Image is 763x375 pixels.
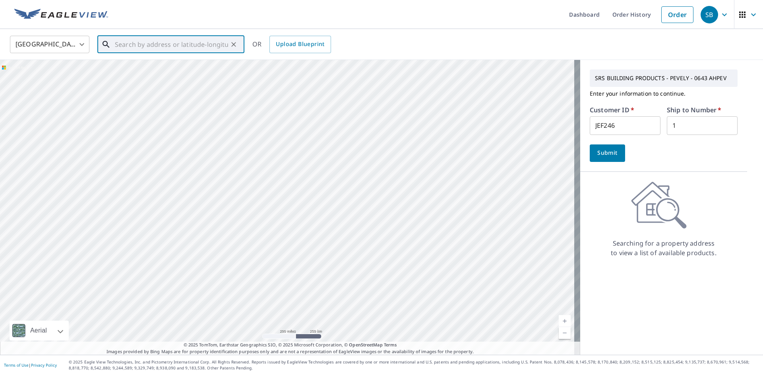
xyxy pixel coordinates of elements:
span: Upload Blueprint [276,39,324,49]
p: Searching for a property address to view a list of available products. [610,238,717,258]
p: Enter your information to continue. [590,87,738,100]
a: Privacy Policy [31,362,57,368]
a: Current Level 5, Zoom In [559,315,571,327]
span: Submit [596,148,619,158]
div: OR [252,36,331,53]
a: Order [661,6,693,23]
label: Customer ID [590,107,634,113]
a: Current Level 5, Zoom Out [559,327,571,339]
div: [GEOGRAPHIC_DATA] [10,33,89,56]
div: Aerial [10,321,69,340]
div: Aerial [28,321,49,340]
button: Clear [228,39,239,50]
p: © 2025 Eagle View Technologies, Inc. and Pictometry International Corp. All Rights Reserved. Repo... [69,359,759,371]
a: Terms of Use [4,362,29,368]
p: SRS BUILDING PRODUCTS - PEVELY - 0643 AHPEV [592,71,736,85]
label: Ship to Number [667,107,721,113]
p: | [4,363,57,367]
button: Submit [590,144,625,162]
a: Upload Blueprint [269,36,331,53]
div: SB [701,6,718,23]
a: Terms [384,342,397,348]
img: EV Logo [14,9,108,21]
span: © 2025 TomTom, Earthstar Geographics SIO, © 2025 Microsoft Corporation, © [184,342,397,348]
input: Search by address or latitude-longitude [115,33,228,56]
a: OpenStreetMap [349,342,382,348]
